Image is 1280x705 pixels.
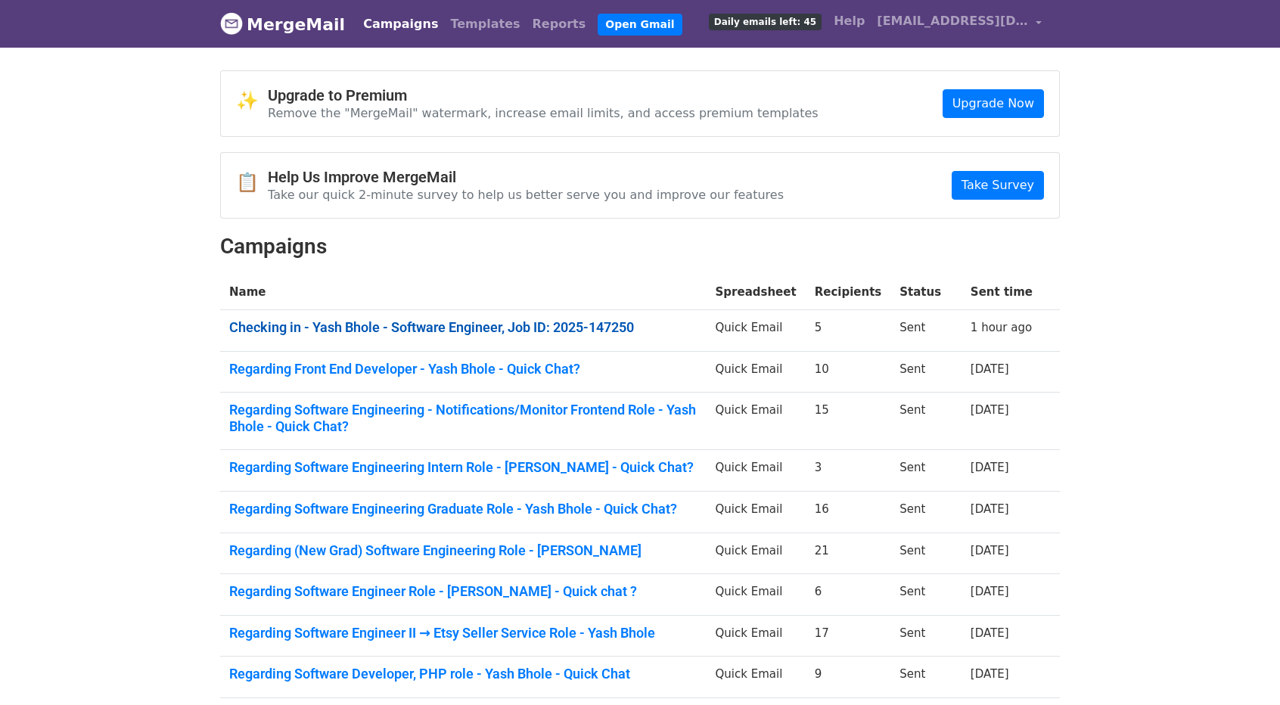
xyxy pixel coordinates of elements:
[229,319,697,336] a: Checking in - Yash Bhole - Software Engineer, Job ID: 2025-147250
[229,361,697,377] a: Regarding Front End Developer - Yash Bhole - Quick Chat?
[268,168,784,186] h4: Help Us Improve MergeMail
[229,666,697,682] a: Regarding Software Developer, PHP role - Yash Bhole - Quick Chat
[707,615,806,657] td: Quick Email
[971,461,1009,474] a: [DATE]
[220,234,1060,259] h2: Campaigns
[971,667,1009,681] a: [DATE]
[890,310,962,352] td: Sent
[236,172,268,194] span: 📋
[871,6,1048,42] a: [EMAIL_ADDRESS][DOMAIN_NAME]
[703,6,828,36] a: Daily emails left: 45
[229,402,697,434] a: Regarding Software Engineering - Notifications/Monitor Frontend Role - Yash Bhole - Quick Chat?
[890,450,962,492] td: Sent
[890,492,962,533] td: Sent
[890,533,962,574] td: Sent
[444,9,526,39] a: Templates
[971,362,1009,376] a: [DATE]
[828,6,871,36] a: Help
[806,533,891,574] td: 21
[890,275,962,310] th: Status
[709,14,822,30] span: Daily emails left: 45
[971,502,1009,516] a: [DATE]
[971,321,1032,334] a: 1 hour ago
[806,615,891,657] td: 17
[707,492,806,533] td: Quick Email
[220,12,243,35] img: MergeMail logo
[229,459,697,476] a: Regarding Software Engineering Intern Role - [PERSON_NAME] - Quick Chat?
[806,351,891,393] td: 10
[877,12,1028,30] span: [EMAIL_ADDRESS][DOMAIN_NAME]
[971,585,1009,598] a: [DATE]
[890,657,962,698] td: Sent
[971,544,1009,557] a: [DATE]
[229,501,697,517] a: Regarding Software Engineering Graduate Role - Yash Bhole - Quick Chat?
[1204,632,1280,705] iframe: Chat Widget
[707,275,806,310] th: Spreadsheet
[962,275,1042,310] th: Sent time
[806,574,891,616] td: 6
[806,450,891,492] td: 3
[220,275,707,310] th: Name
[707,574,806,616] td: Quick Email
[707,393,806,450] td: Quick Email
[890,615,962,657] td: Sent
[707,533,806,574] td: Quick Email
[229,542,697,559] a: Regarding (New Grad) Software Engineering Role - [PERSON_NAME]
[952,171,1044,200] a: Take Survey
[707,351,806,393] td: Quick Email
[268,86,819,104] h4: Upgrade to Premium
[806,393,891,450] td: 15
[598,14,682,36] a: Open Gmail
[890,393,962,450] td: Sent
[707,657,806,698] td: Quick Email
[229,625,697,641] a: Regarding Software Engineer II → Etsy Seller Service Role - Yash Bhole
[236,90,268,112] span: ✨
[268,105,819,121] p: Remove the "MergeMail" watermark, increase email limits, and access premium templates
[220,8,345,40] a: MergeMail
[527,9,592,39] a: Reports
[890,574,962,616] td: Sent
[806,310,891,352] td: 5
[268,187,784,203] p: Take our quick 2-minute survey to help us better serve you and improve our features
[971,403,1009,417] a: [DATE]
[229,583,697,600] a: Regarding Software Engineer Role - [PERSON_NAME] - Quick chat ?
[707,310,806,352] td: Quick Email
[357,9,444,39] a: Campaigns
[971,626,1009,640] a: [DATE]
[943,89,1044,118] a: Upgrade Now
[806,275,891,310] th: Recipients
[806,657,891,698] td: 9
[707,450,806,492] td: Quick Email
[890,351,962,393] td: Sent
[806,492,891,533] td: 16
